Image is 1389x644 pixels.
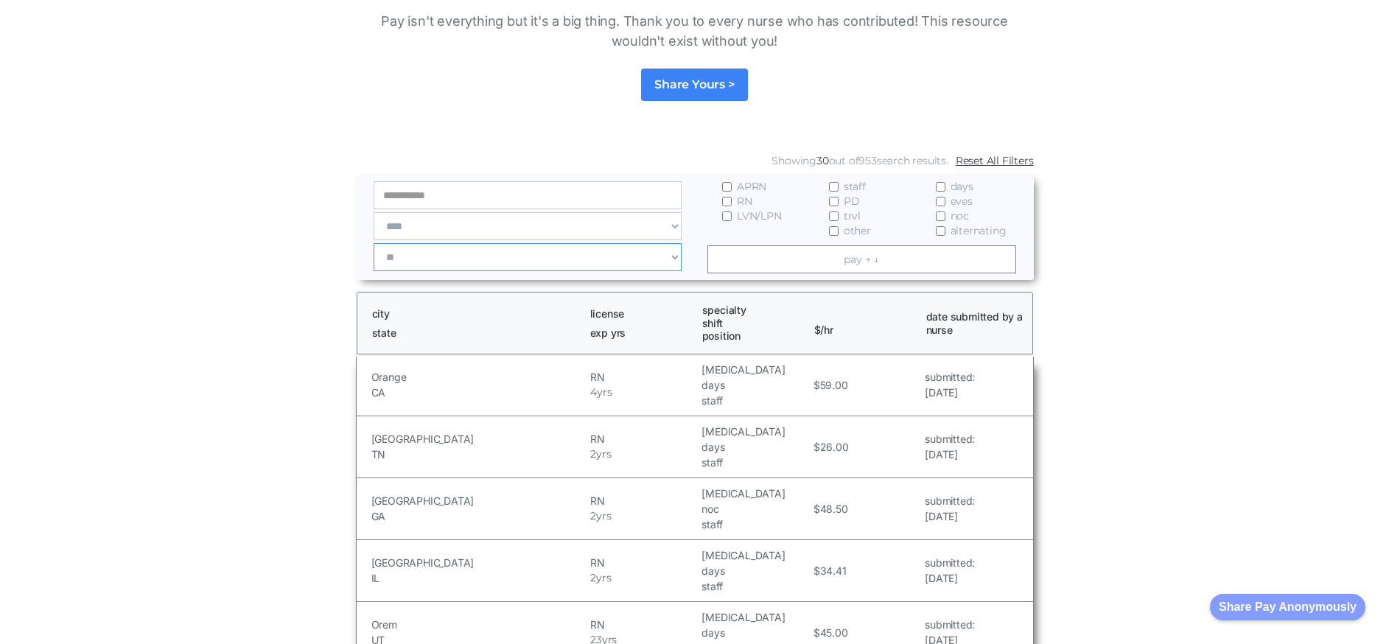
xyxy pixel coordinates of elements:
input: RN [722,197,732,206]
span: alternating [951,223,1007,238]
span: trvl [844,209,861,223]
span: RN [737,194,752,209]
button: Share Pay Anonymously [1210,594,1365,620]
h5: $ [814,625,820,640]
span: PD [844,194,860,209]
h5: 4 [590,385,597,400]
input: trvl [829,211,839,221]
h5: days [702,563,809,578]
input: days [936,182,945,192]
h5: 45.00 [820,625,848,640]
h1: city [372,307,577,321]
span: 30 [816,154,829,167]
h5: [DATE] [925,447,975,462]
h1: exp yrs [590,326,689,340]
h5: $ [814,439,820,455]
input: LVN/LPN [722,211,732,221]
h5: submitted: [925,369,975,385]
span: APRN [737,179,766,194]
a: submitted:[DATE] [925,555,975,586]
h5: 2 [590,570,596,586]
h1: specialty [702,304,801,317]
h5: RN [590,493,698,508]
h1: $/hr [814,310,913,336]
h1: position [702,329,801,343]
input: staff [829,182,839,192]
h1: license [590,307,689,321]
h5: [GEOGRAPHIC_DATA] [371,493,587,508]
h5: [MEDICAL_DATA] [702,609,809,625]
h5: staff [702,578,809,594]
h5: yrs [597,385,612,400]
h5: RN [590,431,698,447]
span: 953 [858,154,876,167]
input: eves [936,197,945,206]
h5: [MEDICAL_DATA] [702,486,809,501]
h5: days [702,377,809,393]
span: days [951,179,973,194]
h5: submitted: [925,493,975,508]
h5: Orange [371,369,587,385]
span: other [844,223,871,238]
h5: [MEDICAL_DATA] [702,362,809,377]
h1: date submitted by a nurse [926,310,1025,336]
span: staff [844,179,866,194]
h5: RN [590,369,698,385]
h5: 59.00 [820,377,848,393]
h5: $ [814,377,820,393]
a: pay ↑ ↓ [707,245,1016,273]
a: Share Yours > [641,69,747,101]
h5: RN [590,555,698,570]
h5: [GEOGRAPHIC_DATA] [371,431,587,447]
h5: 34.41 [820,563,847,578]
h5: $ [814,563,820,578]
form: Email Form [356,150,1034,280]
h1: state [372,326,577,340]
h5: days [702,439,809,455]
a: submitted:[DATE] [925,431,975,462]
h5: yrs [596,570,611,586]
h5: 26.00 [820,439,849,455]
h5: staff [702,455,809,470]
h5: submitted: [925,555,975,570]
h5: [DATE] [925,508,975,524]
h5: $ [814,501,820,517]
h5: yrs [596,447,611,462]
h5: CA [371,385,587,400]
h1: shift [702,317,801,330]
input: noc [936,211,945,221]
span: eves [951,194,973,209]
h5: [MEDICAL_DATA] [702,424,809,439]
h5: IL [371,570,587,586]
a: submitted:[DATE] [925,369,975,400]
h5: [MEDICAL_DATA] [702,547,809,563]
h5: submitted: [925,431,975,447]
span: LVN/LPN [737,209,782,223]
h5: Orem [371,617,587,632]
a: Reset All Filters [956,153,1034,168]
h5: staff [702,517,809,532]
h5: [DATE] [925,385,975,400]
h5: noc [702,501,809,517]
input: alternating [936,226,945,236]
h5: [GEOGRAPHIC_DATA] [371,555,587,570]
div: Showing out of search results. [772,153,948,168]
h5: 48.50 [820,501,848,517]
h5: staff [702,393,809,408]
h5: days [702,625,809,640]
input: other [829,226,839,236]
a: submitted:[DATE] [925,493,975,524]
h5: 2 [590,447,596,462]
h5: yrs [596,508,611,524]
input: PD [829,197,839,206]
h5: RN [590,617,698,632]
h5: TN [371,447,587,462]
h5: 2 [590,508,596,524]
input: APRN [722,182,732,192]
h5: submitted: [925,617,975,632]
h5: [DATE] [925,570,975,586]
h5: GA [371,508,587,524]
p: Pay isn't everything but it's a big thing. Thank you to every nurse who has contributed! This res... [356,11,1034,51]
span: noc [951,209,969,223]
